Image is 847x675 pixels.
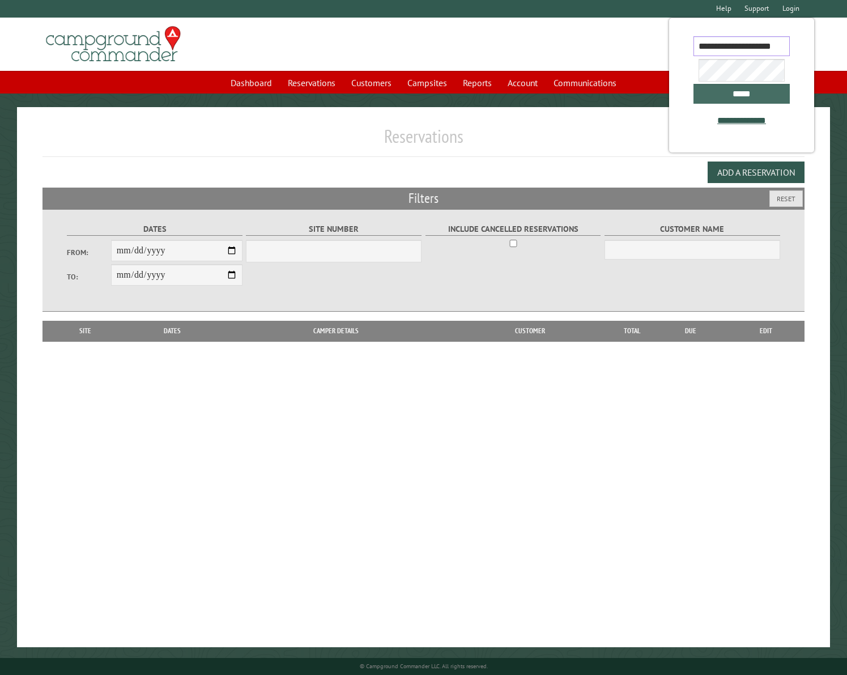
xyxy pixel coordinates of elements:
h2: Filters [42,188,805,209]
button: Reset [769,190,803,207]
th: Site [48,321,123,341]
th: Camper Details [222,321,451,341]
th: Total [610,321,655,341]
small: © Campground Commander LLC. All rights reserved. [360,663,488,670]
label: Customer Name [605,223,780,236]
a: Communications [547,72,623,94]
label: Include Cancelled Reservations [425,223,601,236]
a: Reservations [281,72,342,94]
a: Reports [456,72,499,94]
a: Campsites [401,72,454,94]
button: Add a Reservation [708,162,805,183]
img: Campground Commander [42,22,184,66]
a: Dashboard [224,72,279,94]
th: Customer [451,321,610,341]
label: From: [67,247,110,258]
h1: Reservations [42,125,805,156]
th: Dates [123,321,222,341]
label: Dates [67,223,242,236]
th: Edit [727,321,805,341]
th: Due [655,321,727,341]
a: Account [501,72,544,94]
a: Customers [344,72,398,94]
label: To: [67,271,110,282]
label: Site Number [246,223,422,236]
